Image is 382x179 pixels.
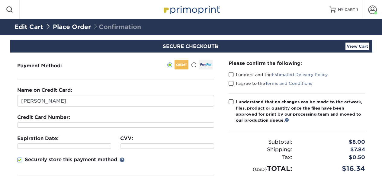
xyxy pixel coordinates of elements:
[265,81,312,86] a: Terms and Conditions
[120,135,133,142] label: CVV:
[53,23,91,30] a: Place Order
[356,8,358,12] span: 1
[224,146,297,154] div: Shipping:
[297,146,370,154] div: $7.84
[17,63,77,69] h3: Payment Method:
[345,43,369,50] a: View Cart
[236,99,365,123] div: I understand that no changes can be made to the artwork, files, product or quantity once the file...
[253,167,267,172] small: (USD)
[297,154,370,161] div: $0.50
[93,23,141,30] span: Confirmation
[297,138,370,146] div: $8.00
[297,164,370,174] div: $16.34
[229,60,365,67] div: Please confirm the following:
[17,114,70,121] label: Credit Card Number:
[224,164,297,174] div: TOTAL:
[163,43,220,49] span: SECURE CHECKOUT
[161,3,221,16] img: Primoprint
[224,138,297,146] div: Subtotal:
[224,154,297,161] div: Tax:
[338,7,355,12] span: MY CART
[14,23,43,30] a: Edit Cart
[272,72,328,77] a: Estimated Delivery Policy
[229,80,312,86] label: I agree to the
[229,72,328,78] label: I understand the
[25,156,117,163] p: Securely store this payment method
[17,135,59,142] label: Expiration Date:
[17,95,214,107] input: First & Last Name
[17,87,72,94] label: Name on Credit Card:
